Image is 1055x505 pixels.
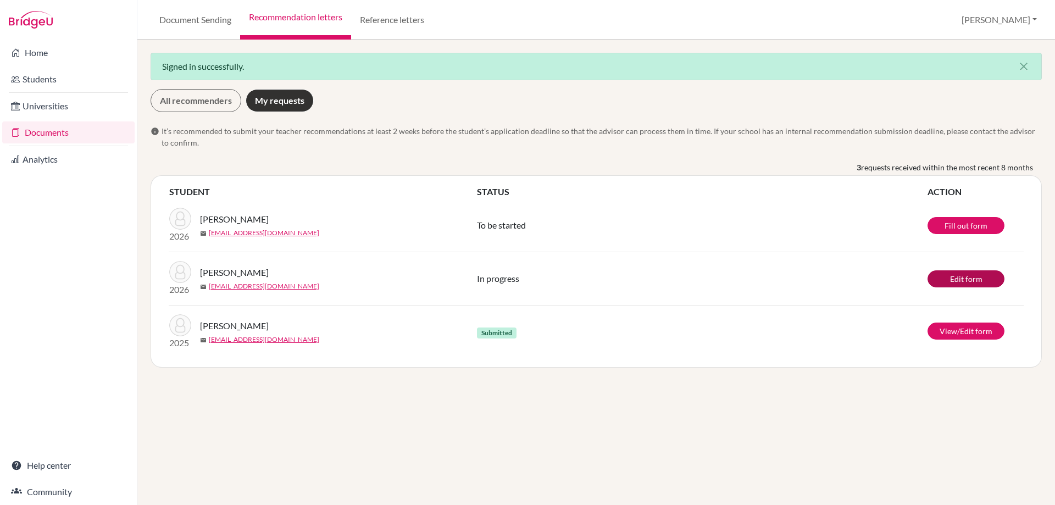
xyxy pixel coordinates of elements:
[200,266,269,279] span: [PERSON_NAME]
[169,185,476,199] th: STUDENT
[1017,60,1030,73] i: close
[162,125,1042,148] span: It’s recommended to submit your teacher recommendations at least 2 weeks before the student’s app...
[477,220,526,230] span: To be started
[169,261,191,283] img: Averbakh, David
[1006,53,1041,80] button: Close
[200,319,269,332] span: [PERSON_NAME]
[200,337,207,343] span: mail
[151,53,1042,80] div: Signed in successfully.
[477,328,517,338] span: Submitted
[477,273,519,284] span: In progress
[2,148,135,170] a: Analytics
[2,481,135,503] a: Community
[9,11,53,29] img: Bridge-U
[246,89,314,112] a: My requests
[169,208,191,230] img: Büker, Rosa
[927,185,1024,199] th: ACTION
[861,162,1033,173] span: requests received within the most recent 8 months
[928,270,1004,287] a: Edit form
[2,42,135,64] a: Home
[2,95,135,117] a: Universities
[957,9,1042,30] button: [PERSON_NAME]
[200,230,207,237] span: mail
[200,213,269,226] span: [PERSON_NAME]
[169,230,191,243] p: 2026
[151,127,159,136] span: info
[2,121,135,143] a: Documents
[169,336,191,349] p: 2025
[209,228,319,238] a: [EMAIL_ADDRESS][DOMAIN_NAME]
[169,283,191,296] p: 2026
[209,281,319,291] a: [EMAIL_ADDRESS][DOMAIN_NAME]
[476,185,927,199] th: STATUS
[2,454,135,476] a: Help center
[928,323,1004,340] a: View/Edit form
[200,284,207,290] span: mail
[2,68,135,90] a: Students
[209,335,319,345] a: [EMAIL_ADDRESS][DOMAIN_NAME]
[857,162,861,173] b: 3
[169,314,191,336] img: Shvetsova, Sofiya
[928,217,1004,234] a: Fill out form
[151,89,241,112] a: All recommenders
